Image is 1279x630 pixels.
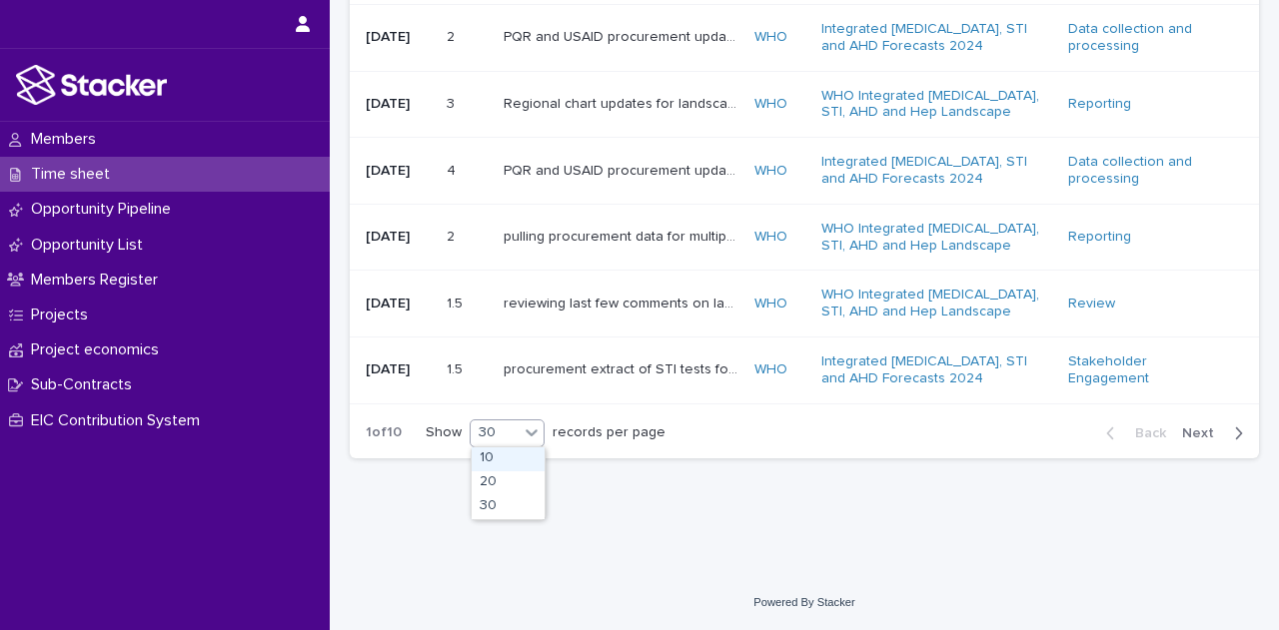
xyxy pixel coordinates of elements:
[350,5,1259,72] tr: [DATE]22 PQR and USAID procurement updatesPQR and USAID procurement updates WHO Integrated [MEDIC...
[350,71,1259,138] tr: [DATE]33 Regional chart updates for landscape reportRegional chart updates for landscape report W...
[754,29,787,46] a: WHO
[23,165,126,184] p: Time sheet
[753,596,854,608] a: Powered By Stacker
[350,204,1259,271] tr: [DATE]22 pulling procurement data for multiplex per [PERSON_NAME]'s requestpulling procurement da...
[350,408,418,457] p: 1 of 10
[1068,229,1131,246] a: Reporting
[366,296,431,313] p: [DATE]
[821,21,1052,55] a: Integrated [MEDICAL_DATA], STI and AHD Forecasts 2024
[821,353,1052,387] a: Integrated [MEDICAL_DATA], STI and AHD Forecasts 2024
[366,163,431,180] p: [DATE]
[1123,426,1166,440] span: Back
[504,292,742,313] p: reviewing last few comments on landscape per Tyra's request
[1174,424,1259,442] button: Next
[1182,426,1226,440] span: Next
[471,422,519,443] div: 30
[504,92,742,113] p: Regional chart updates for landscape report
[447,357,467,378] p: 1.5
[447,292,467,313] p: 1.5
[754,229,787,246] a: WHO
[350,138,1259,205] tr: [DATE]44 PQR and USAID procurement updatesPQR and USAID procurement updates WHO Integrated [MEDIC...
[821,221,1052,255] a: WHO Integrated [MEDICAL_DATA], STI, AHD and Hep Landscape
[472,471,545,495] div: 20
[754,296,787,313] a: WHO
[23,200,187,219] p: Opportunity Pipeline
[1068,21,1227,55] a: Data collection and processing
[23,130,112,149] p: Members
[447,159,460,180] p: 4
[23,340,175,359] p: Project economics
[366,361,431,378] p: [DATE]
[23,375,148,394] p: Sub-Contracts
[1068,296,1115,313] a: Review
[504,225,742,246] p: pulling procurement data for multiplex per Capucine's request
[472,495,545,519] div: 30
[504,159,742,180] p: PQR and USAID procurement updates
[754,361,787,378] a: WHO
[23,411,216,430] p: EIC Contribution System
[754,96,787,113] a: WHO
[447,225,459,246] p: 2
[350,271,1259,337] tr: [DATE]1.51.5 reviewing last few comments on landscape per [PERSON_NAME]'s requestreviewing last f...
[23,306,104,324] p: Projects
[16,65,167,105] img: stacker-logo-white.png
[1068,96,1131,113] a: Reporting
[754,163,787,180] a: WHO
[23,271,174,290] p: Members Register
[447,25,459,46] p: 2
[821,287,1052,320] a: WHO Integrated [MEDICAL_DATA], STI, AHD and Hep Landscape
[553,424,665,441] p: records per page
[366,229,431,246] p: [DATE]
[1068,154,1227,188] a: Data collection and processing
[447,92,459,113] p: 3
[366,96,431,113] p: [DATE]
[350,337,1259,404] tr: [DATE]1.51.5 procurement extract of STI tests for WHOprocurement extract of STI tests for WHO WHO...
[1068,353,1227,387] a: Stakeholder Engagement
[504,357,742,378] p: procurement extract of STI tests for WHO
[472,447,545,471] div: 10
[23,236,159,255] p: Opportunity List
[821,88,1052,122] a: WHO Integrated [MEDICAL_DATA], STI, AHD and Hep Landscape
[426,424,462,441] p: Show
[366,29,431,46] p: [DATE]
[821,154,1052,188] a: Integrated [MEDICAL_DATA], STI and AHD Forecasts 2024
[1090,424,1174,442] button: Back
[504,25,742,46] p: PQR and USAID procurement updates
